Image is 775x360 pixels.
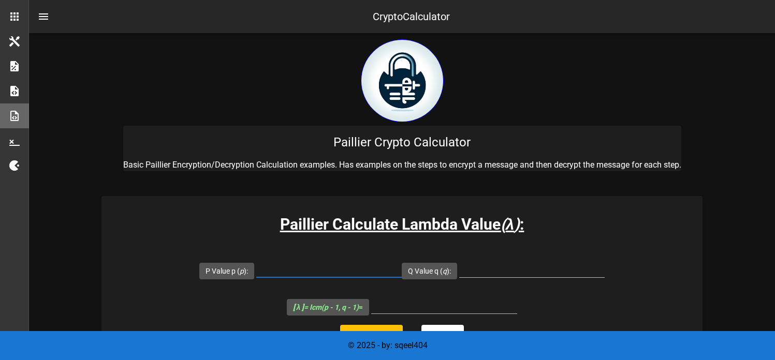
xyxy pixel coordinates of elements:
img: encryption logo [361,39,444,122]
span: © 2025 - by: sqeel404 [348,340,428,350]
i: = lcm(p - 1, q - 1) [293,303,359,311]
i: ( ) [501,215,520,233]
span: = [293,303,363,311]
h3: Paillier Calculate Lambda Value : [101,213,703,236]
button: nav-menu-toggle [31,4,56,29]
span: Clear [430,330,456,338]
button: Calculate [340,325,403,343]
div: Paillier Crypto Calculator [123,126,681,159]
label: P Value p ( ): [206,266,248,276]
b: [ λ ] [293,303,304,311]
span: Calculate [348,330,394,338]
div: CryptoCalculator [373,9,450,24]
button: Clear [421,325,464,343]
label: Q Value q ( ): [408,266,451,276]
b: λ [506,215,515,233]
p: Basic Paillier Encryption/Decryption Calculation examples. Has examples on the steps to encrypt a... [123,159,681,171]
a: home [361,114,444,124]
i: p [240,267,244,275]
i: q [443,267,447,275]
